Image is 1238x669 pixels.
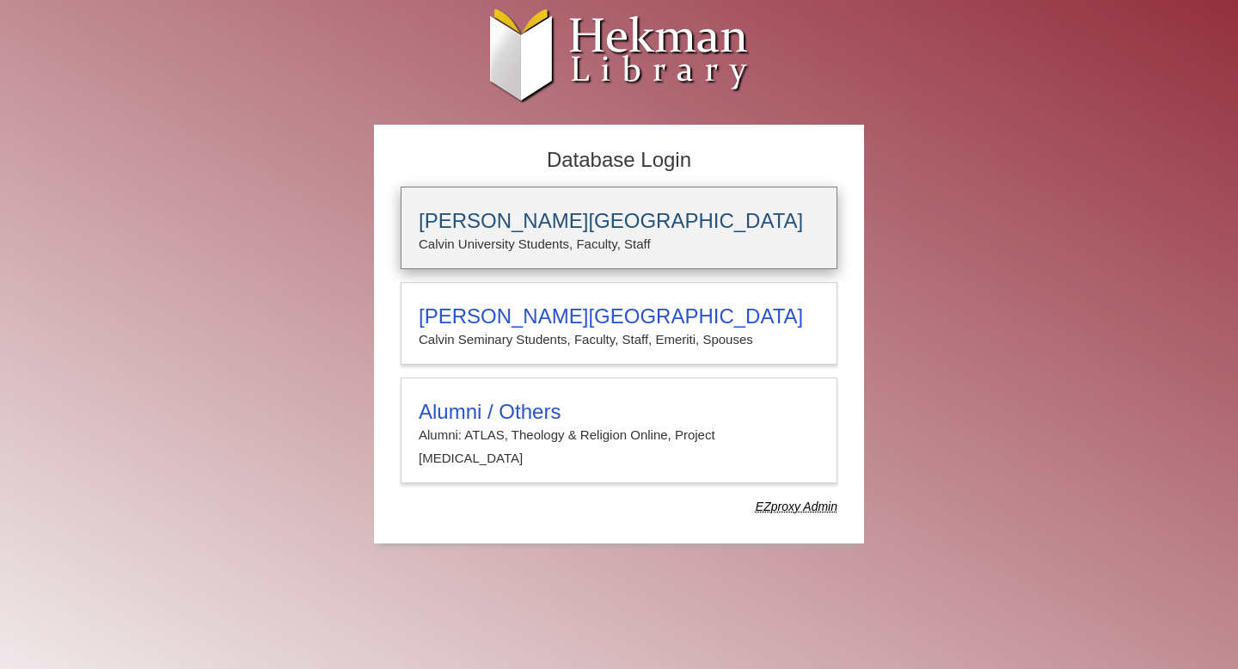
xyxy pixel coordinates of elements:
h3: [PERSON_NAME][GEOGRAPHIC_DATA] [419,304,819,328]
h3: Alumni / Others [419,400,819,424]
p: Alumni: ATLAS, Theology & Religion Online, Project [MEDICAL_DATA] [419,424,819,470]
a: [PERSON_NAME][GEOGRAPHIC_DATA]Calvin Seminary Students, Faculty, Staff, Emeriti, Spouses [401,282,837,365]
p: Calvin Seminary Students, Faculty, Staff, Emeriti, Spouses [419,328,819,351]
h2: Database Login [392,143,846,178]
dfn: Use Alumni login [756,500,837,513]
h3: [PERSON_NAME][GEOGRAPHIC_DATA] [419,209,819,233]
summary: Alumni / OthersAlumni: ATLAS, Theology & Religion Online, Project [MEDICAL_DATA] [419,400,819,470]
p: Calvin University Students, Faculty, Staff [419,233,819,255]
a: [PERSON_NAME][GEOGRAPHIC_DATA]Calvin University Students, Faculty, Staff [401,187,837,269]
